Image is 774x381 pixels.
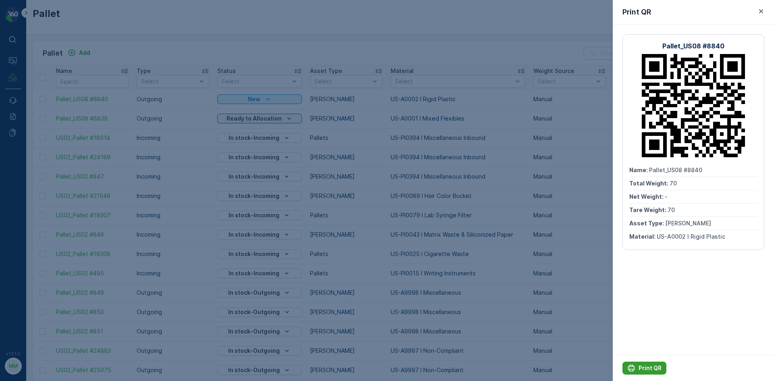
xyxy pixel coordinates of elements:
[7,185,43,192] span: Asset Type :
[34,199,111,206] span: US-A0001 I Mixed Flexibles
[7,132,27,139] span: Name :
[356,7,417,17] p: Pallet_US08 #8839
[662,41,724,51] p: Pallet_US08 #8840
[7,199,34,206] span: Material :
[27,132,79,139] span: Pallet_US08 #8839
[629,193,665,200] span: Net Weight :
[665,220,711,227] span: [PERSON_NAME]
[629,233,657,240] span: Material :
[629,167,649,173] span: Name :
[42,159,45,166] span: -
[629,220,665,227] span: Asset Type :
[47,146,54,152] span: 70
[670,180,677,187] span: 70
[629,180,670,187] span: Total Weight :
[7,159,42,166] span: Net Weight :
[657,233,725,240] span: US-A0002 I Rigid Plastic
[45,172,52,179] span: 70
[649,167,702,173] span: Pallet_US08 #8840
[43,185,89,192] span: [PERSON_NAME]
[622,6,651,18] p: Print QR
[629,206,668,213] span: Tare Weight :
[622,362,666,375] button: Print QR
[665,193,668,200] span: -
[668,206,675,213] span: 70
[639,364,662,372] p: Print QR
[7,172,45,179] span: Tare Weight :
[7,146,47,152] span: Total Weight :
